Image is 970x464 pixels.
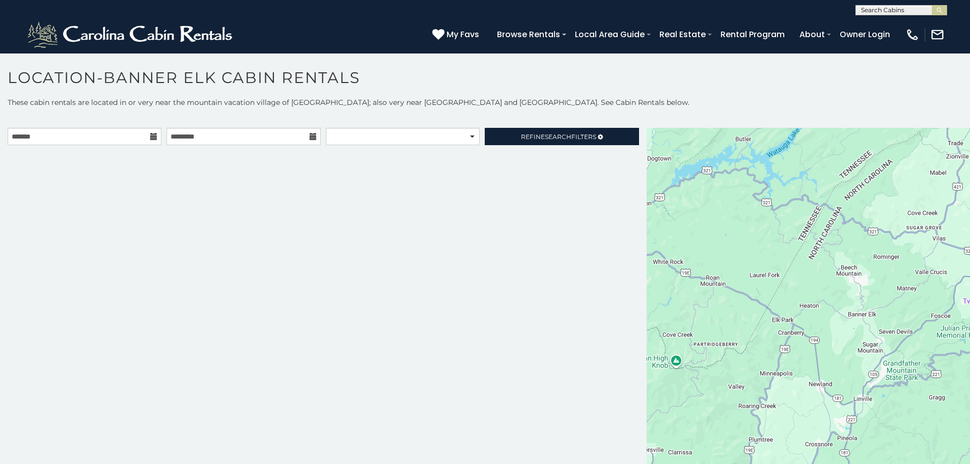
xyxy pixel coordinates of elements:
[835,25,895,43] a: Owner Login
[485,128,639,145] a: RefineSearchFilters
[521,133,596,141] span: Refine Filters
[545,133,571,141] span: Search
[654,25,711,43] a: Real Estate
[794,25,830,43] a: About
[905,28,920,42] img: phone-regular-white.png
[570,25,650,43] a: Local Area Guide
[930,28,945,42] img: mail-regular-white.png
[715,25,790,43] a: Rental Program
[492,25,565,43] a: Browse Rentals
[25,19,237,50] img: White-1-2.png
[447,28,479,41] span: My Favs
[432,28,482,41] a: My Favs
